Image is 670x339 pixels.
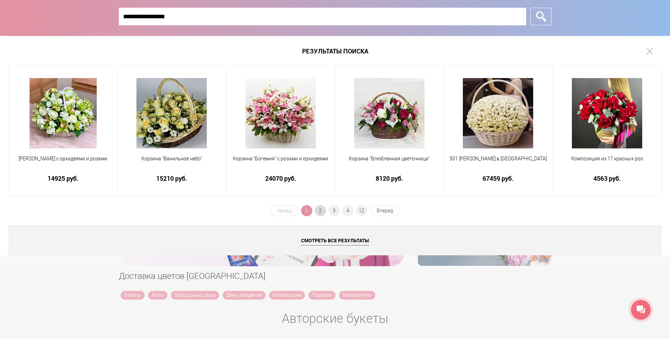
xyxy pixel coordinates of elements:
span: 1 [301,205,312,216]
h1: Результаты поиска [8,36,662,66]
span: Корзина "Богемия" с розами и орхидеями [231,155,330,162]
a: 24070 руб. [231,175,330,182]
a: Смотреть все результаты [8,225,662,255]
img: Корзина "Богемия" с розами и орхидеями [245,78,316,148]
span: Корзина "Ванильное небо" [122,155,221,162]
span: Корзина "Влюбленная цветочница" [340,155,439,162]
a: Корзина "Богемия" с розами и орхидеями [231,155,330,171]
a: 3 [328,205,340,216]
a: Корзина "Влюбленная цветочница" [340,155,439,171]
span: [PERSON_NAME] с орхидеями и розами [13,155,113,162]
a: Композиция из 17 красных роз [557,155,657,171]
img: Корзина с орхидеями и розами [30,78,97,148]
a: Корзина "Ванильное небо" [122,155,221,171]
a: 4563 руб. [557,175,657,182]
span: Композиция из 17 красных роз [557,155,657,162]
span: Назад [270,205,299,216]
a: 8120 руб. [340,175,439,182]
img: Композиция из 17 красных роз [572,78,642,148]
span: Смотреть все результаты [301,237,369,245]
a: 67459 руб. [448,175,548,182]
span: 501 [PERSON_NAME] в [GEOGRAPHIC_DATA] [448,155,548,162]
img: Корзина "Влюбленная цветочница" [354,78,425,148]
img: 501 Белая Роза в корзине [463,78,533,148]
a: Вперед [370,205,400,216]
a: 4 [342,205,353,216]
a: 15210 руб. [122,175,221,182]
a: [PERSON_NAME] с орхидеями и розами [13,155,113,171]
img: Корзина "Ванильное небо" [136,78,207,148]
a: 14925 руб. [13,175,113,182]
a: 12 [356,205,367,216]
a: 2 [315,205,326,216]
a: 501 [PERSON_NAME] в [GEOGRAPHIC_DATA] [448,155,548,171]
